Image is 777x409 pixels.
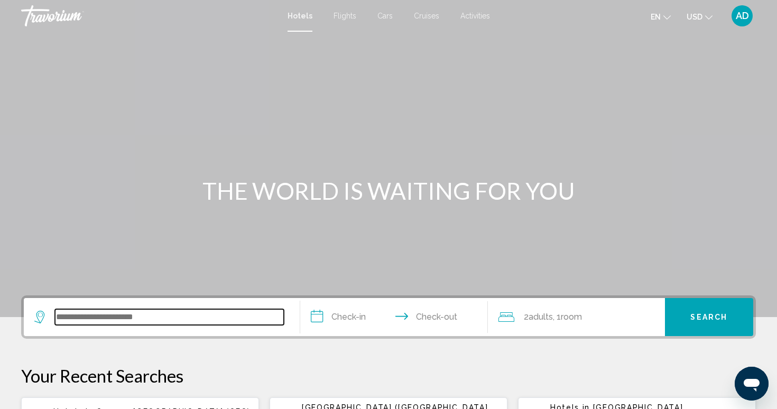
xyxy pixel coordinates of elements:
button: Change language [651,9,671,24]
a: Cars [377,12,393,20]
button: Change currency [687,9,713,24]
a: Cruises [414,12,439,20]
div: Search widget [24,298,753,336]
a: Activities [460,12,490,20]
span: 2 [524,310,553,324]
span: Room [561,312,582,322]
a: Travorium [21,5,277,26]
button: Travelers: 2 adults, 0 children [488,298,665,336]
p: Your Recent Searches [21,365,756,386]
span: en [651,13,661,21]
iframe: Кнопка запуска окна обмена сообщениями [735,367,769,401]
span: AD [736,11,749,21]
a: Flights [334,12,356,20]
button: Check in and out dates [300,298,488,336]
span: Adults [529,312,553,322]
button: User Menu [728,5,756,27]
span: , 1 [553,310,582,324]
button: Search [665,298,754,336]
h1: THE WORLD IS WAITING FOR YOU [190,177,587,204]
span: Search [690,313,727,322]
span: USD [687,13,702,21]
a: Hotels [288,12,312,20]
